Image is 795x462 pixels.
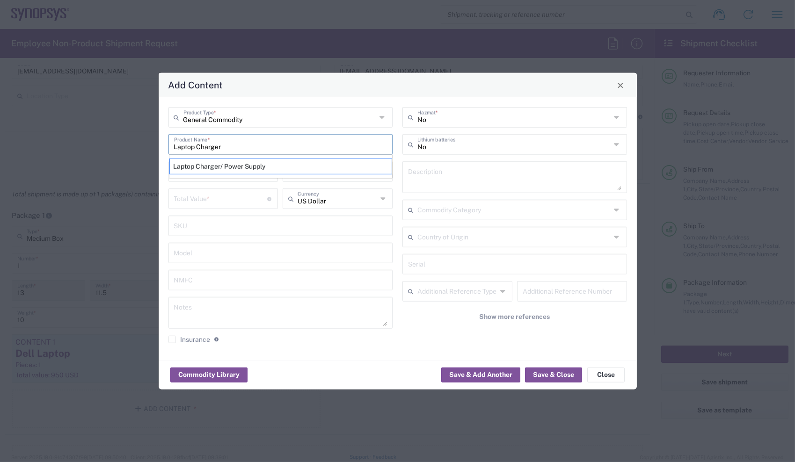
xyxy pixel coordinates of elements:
[587,367,625,382] button: Close
[169,159,392,174] div: Laptop Charger/ Power Supply
[441,367,520,382] button: Save & Add Another
[614,79,627,92] button: Close
[168,336,211,343] label: Insurance
[168,78,223,92] h4: Add Content
[525,367,582,382] button: Save & Close
[479,312,550,321] span: Show more references
[170,367,248,382] button: Commodity Library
